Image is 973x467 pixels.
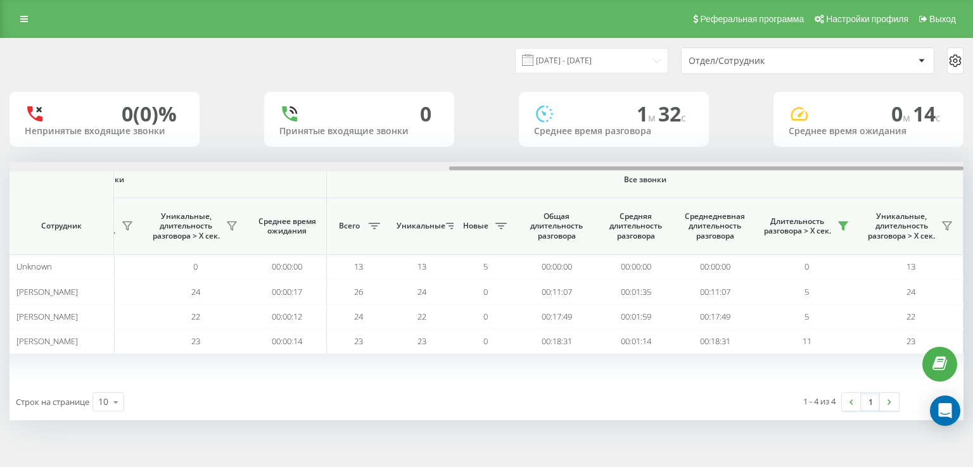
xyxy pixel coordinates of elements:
span: 1 [637,100,658,127]
td: 00:17:49 [517,304,596,329]
span: 22 [906,311,915,322]
td: 00:00:17 [248,279,327,304]
span: 13 [906,261,915,272]
span: 14 [913,100,941,127]
span: Уникальные, длительность разговора > Х сек. [149,211,222,241]
div: Принятые входящие звонки [279,126,439,137]
span: Длительность разговора > Х сек. [761,216,834,236]
span: Уникальные, длительность разговора > Х сек. [865,211,938,241]
span: 23 [354,335,363,347]
span: 23 [191,335,200,347]
span: м [648,111,658,125]
span: 5 [804,286,809,297]
td: 00:18:31 [675,329,754,354]
div: 0 [420,102,431,126]
div: 0 (0)% [122,102,177,126]
td: 00:00:14 [248,329,327,354]
td: 00:01:59 [596,304,675,329]
span: 22 [191,311,200,322]
span: 0 [483,335,488,347]
td: 00:00:00 [248,254,327,279]
td: 00:17:49 [675,304,754,329]
span: 32 [658,100,686,127]
span: Среднедневная длительность разговора [685,211,745,241]
span: 0 [193,261,198,272]
td: 00:00:12 [248,304,327,329]
td: 00:00:00 [596,254,675,279]
span: Сотрудник [20,221,103,231]
span: 23 [906,335,915,347]
span: [PERSON_NAME] [16,335,78,347]
span: Unknown [16,261,52,272]
span: Строк на странице [16,396,89,408]
span: [PERSON_NAME] [16,286,78,297]
td: 00:01:14 [596,329,675,354]
span: 24 [191,286,200,297]
span: c [681,111,686,125]
span: 24 [417,286,426,297]
div: Отдел/Сотрудник [689,56,840,66]
span: 23 [417,335,426,347]
span: м [903,111,913,125]
span: 13 [417,261,426,272]
span: 22 [417,311,426,322]
span: 24 [906,286,915,297]
span: 5 [483,261,488,272]
span: Уникальные [397,221,442,231]
span: Общая длительность разговора [526,211,587,241]
td: 00:18:31 [517,329,596,354]
div: 1 - 4 из 4 [803,395,836,408]
div: Среднее время ожидания [789,126,948,137]
span: 0 [483,311,488,322]
span: Реферальная программа [700,14,804,24]
a: 1 [861,393,880,411]
div: Среднее время разговора [534,126,694,137]
span: Выход [929,14,956,24]
td: 00:11:07 [675,279,754,304]
td: 00:11:07 [517,279,596,304]
div: Open Intercom Messenger [930,395,960,426]
span: Среднее время ожидания [257,216,317,236]
span: c [936,111,941,125]
span: 13 [354,261,363,272]
span: Новые [460,221,492,231]
span: [PERSON_NAME] [16,311,78,322]
span: 0 [891,100,913,127]
span: Настройки профиля [826,14,908,24]
span: 0 [483,286,488,297]
span: Все звонки [364,175,925,185]
td: 00:01:35 [596,279,675,304]
span: 11 [803,335,811,347]
td: 00:00:00 [517,254,596,279]
span: Всего [333,221,365,231]
span: 26 [354,286,363,297]
div: Непринятые входящие звонки [25,126,184,137]
span: Средняя длительность разговора [606,211,666,241]
span: 5 [804,311,809,322]
td: 00:00:00 [675,254,754,279]
span: 0 [804,261,809,272]
div: 10 [98,395,108,408]
span: 24 [354,311,363,322]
